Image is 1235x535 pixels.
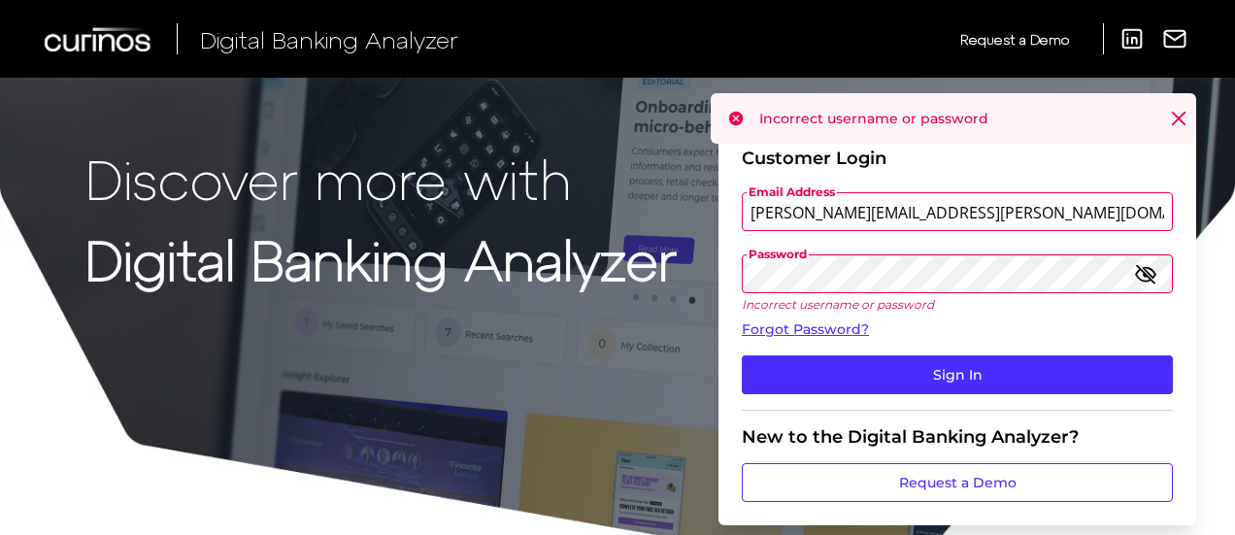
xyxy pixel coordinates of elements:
[742,297,1173,312] p: Incorrect username or password
[742,148,1173,169] div: Customer Login
[711,93,1196,144] div: Incorrect username or password
[960,23,1069,55] a: Request a Demo
[747,184,837,200] span: Email Address
[200,25,458,53] span: Digital Banking Analyzer
[960,31,1069,48] span: Request a Demo
[85,226,677,291] strong: Digital Banking Analyzer
[85,148,677,209] p: Discover more with
[742,463,1173,502] a: Request a Demo
[45,27,153,51] img: Curinos
[742,355,1173,394] button: Sign In
[742,319,1173,340] a: Forgot Password?
[747,247,809,262] span: Password
[742,426,1173,448] div: New to the Digital Banking Analyzer?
